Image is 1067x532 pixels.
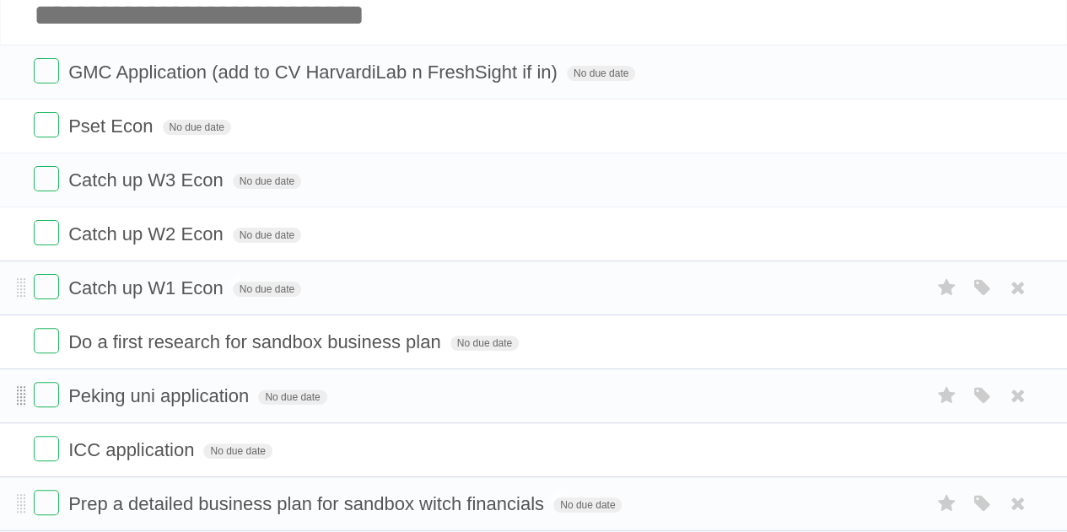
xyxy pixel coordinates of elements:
[68,169,227,191] span: Catch up W3 Econ
[68,62,562,83] span: GMC Application (add to CV HarvardiLab n FreshSight if in)
[34,274,59,299] label: Done
[930,382,962,410] label: Star task
[34,166,59,191] label: Done
[68,385,253,406] span: Peking uni application
[567,66,635,81] span: No due date
[34,382,59,407] label: Done
[34,112,59,137] label: Done
[930,274,962,302] label: Star task
[34,58,59,83] label: Done
[34,436,59,461] label: Done
[34,220,59,245] label: Done
[68,331,445,352] span: Do a first research for sandbox business plan
[258,390,326,405] span: No due date
[233,174,301,189] span: No due date
[163,120,231,135] span: No due date
[68,493,548,514] span: Prep a detailed business plan for sandbox witch financials
[34,328,59,353] label: Done
[233,282,301,297] span: No due date
[68,277,227,298] span: Catch up W1 Econ
[930,490,962,518] label: Star task
[68,223,227,245] span: Catch up W2 Econ
[553,497,622,513] span: No due date
[233,228,301,243] span: No due date
[34,490,59,515] label: Done
[203,443,272,459] span: No due date
[450,336,519,351] span: No due date
[68,439,198,460] span: ICC application
[68,116,157,137] span: Pset Econ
